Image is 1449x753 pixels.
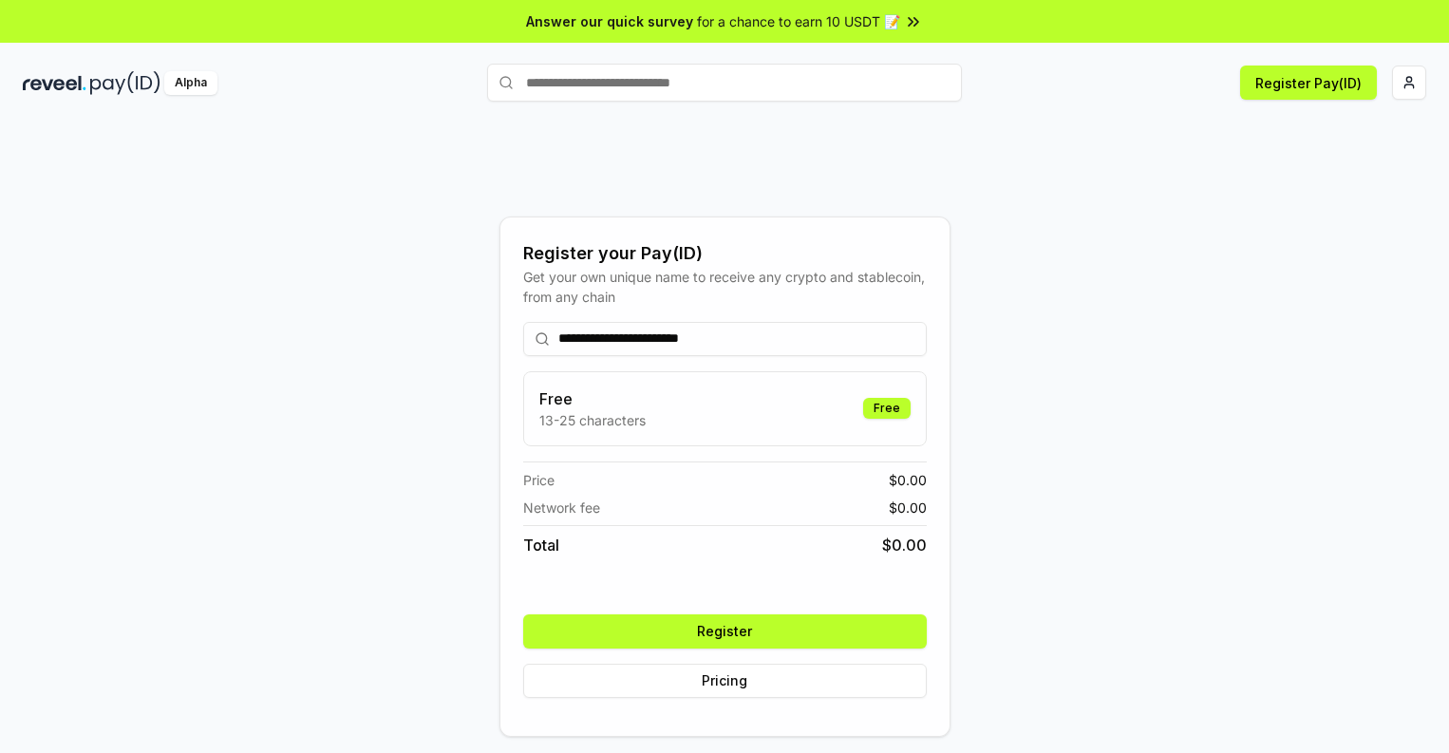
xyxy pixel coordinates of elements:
[90,71,160,95] img: pay_id
[889,498,927,518] span: $ 0.00
[526,11,693,31] span: Answer our quick survey
[523,470,555,490] span: Price
[882,534,927,556] span: $ 0.00
[523,614,927,649] button: Register
[863,398,911,419] div: Free
[697,11,900,31] span: for a chance to earn 10 USDT 📝
[164,71,217,95] div: Alpha
[523,240,927,267] div: Register your Pay(ID)
[889,470,927,490] span: $ 0.00
[539,387,646,410] h3: Free
[1240,66,1377,100] button: Register Pay(ID)
[23,71,86,95] img: reveel_dark
[523,498,600,518] span: Network fee
[523,267,927,307] div: Get your own unique name to receive any crypto and stablecoin, from any chain
[539,410,646,430] p: 13-25 characters
[523,664,927,698] button: Pricing
[523,534,559,556] span: Total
